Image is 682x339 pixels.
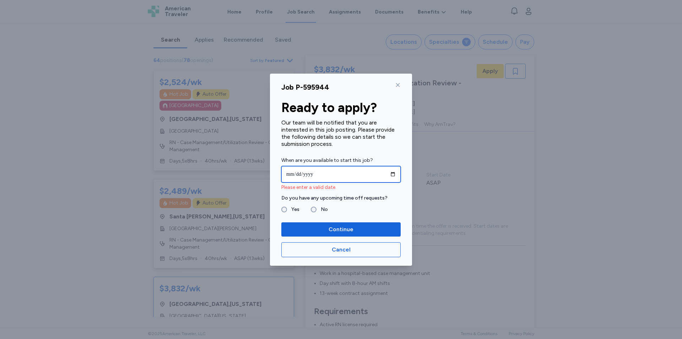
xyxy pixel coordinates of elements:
div: Job P-595944 [281,82,329,92]
div: Ready to apply? [281,101,401,115]
span: Continue [329,225,353,234]
label: Do you have any upcoming time off requests? [281,194,401,202]
label: No [316,205,328,214]
button: Cancel [281,242,401,257]
label: Yes [287,205,299,214]
span: Cancel [332,245,351,254]
button: Continue [281,222,401,237]
div: Our team will be notified that you are interested in this job posting. Please provide the followi... [281,119,401,148]
label: When are you available to start this job? [281,156,401,165]
div: Please enter a valid date. [281,184,401,191]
